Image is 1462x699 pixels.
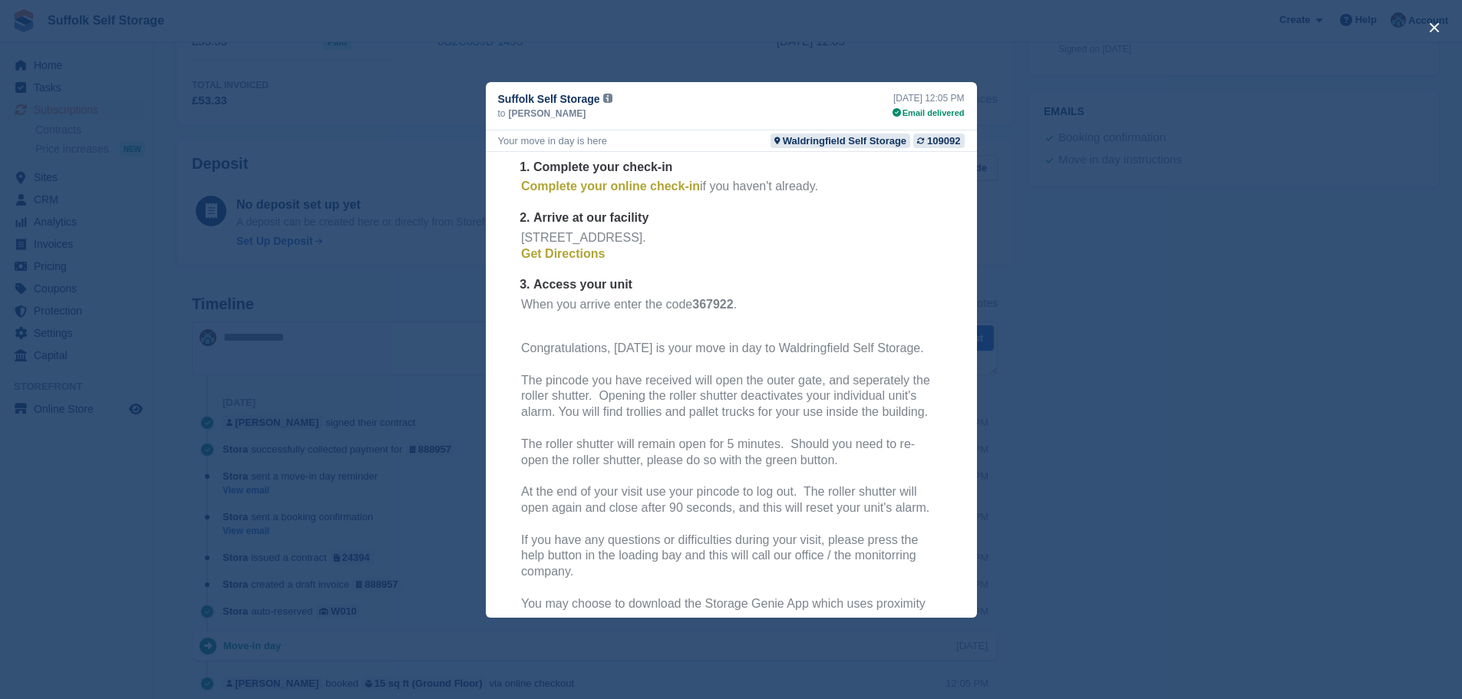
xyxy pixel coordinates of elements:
[498,91,600,107] span: Suffolk Self Storage
[48,58,456,74] p: Arrive at our facility
[893,91,965,105] div: [DATE] 12:05 PM
[35,27,456,58] p: if you haven't already.
[498,134,608,148] div: Your move in day is here
[1422,15,1447,40] button: close
[509,107,586,120] span: [PERSON_NAME]
[771,134,910,148] a: Waldringfield Self Storage
[35,145,456,176] p: When you arrive enter the code .
[783,134,906,148] div: Waldringfield Self Storage
[893,107,965,120] div: Email delivered
[35,95,119,108] a: Get Directions
[35,189,456,556] div: Congratulations, [DATE] is your move in day to Waldringfield Self Storage. The pincode you have r...
[206,146,247,159] b: 367922
[603,94,612,103] img: icon-info-grey-7440780725fd019a000dd9b08b2336e03edf1995a4989e88bcd33f0948082b44.svg
[927,134,960,148] div: 109092
[48,8,456,24] p: Complete your check-in
[498,107,506,120] span: to
[913,134,964,148] a: 109092
[48,125,456,141] p: Access your unit
[35,78,456,94] div: [STREET_ADDRESS].
[35,28,214,41] a: Complete your online check-in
